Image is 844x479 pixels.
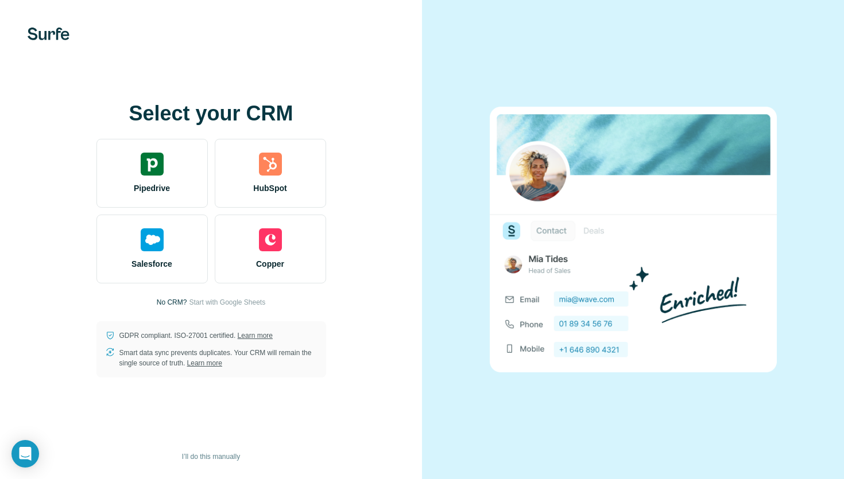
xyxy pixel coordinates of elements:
[187,359,222,367] a: Learn more
[256,258,284,270] span: Copper
[259,153,282,176] img: hubspot's logo
[134,182,170,194] span: Pipedrive
[189,297,265,307] button: Start with Google Sheets
[259,228,282,251] img: copper's logo
[174,448,248,465] button: I’ll do this manually
[28,28,69,40] img: Surfe's logo
[238,332,273,340] a: Learn more
[157,297,187,307] p: No CRM?
[253,182,287,194] span: HubSpot
[131,258,172,270] span: Salesforce
[141,228,164,251] img: salesforce's logo
[119,330,273,341] p: GDPR compliant. ISO-27001 certified.
[182,451,240,462] span: I’ll do this manually
[96,102,326,125] h1: Select your CRM
[141,153,164,176] img: pipedrive's logo
[119,348,317,368] p: Smart data sync prevents duplicates. Your CRM will remain the single source of truth.
[490,107,777,372] img: none image
[11,440,39,468] div: Open Intercom Messenger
